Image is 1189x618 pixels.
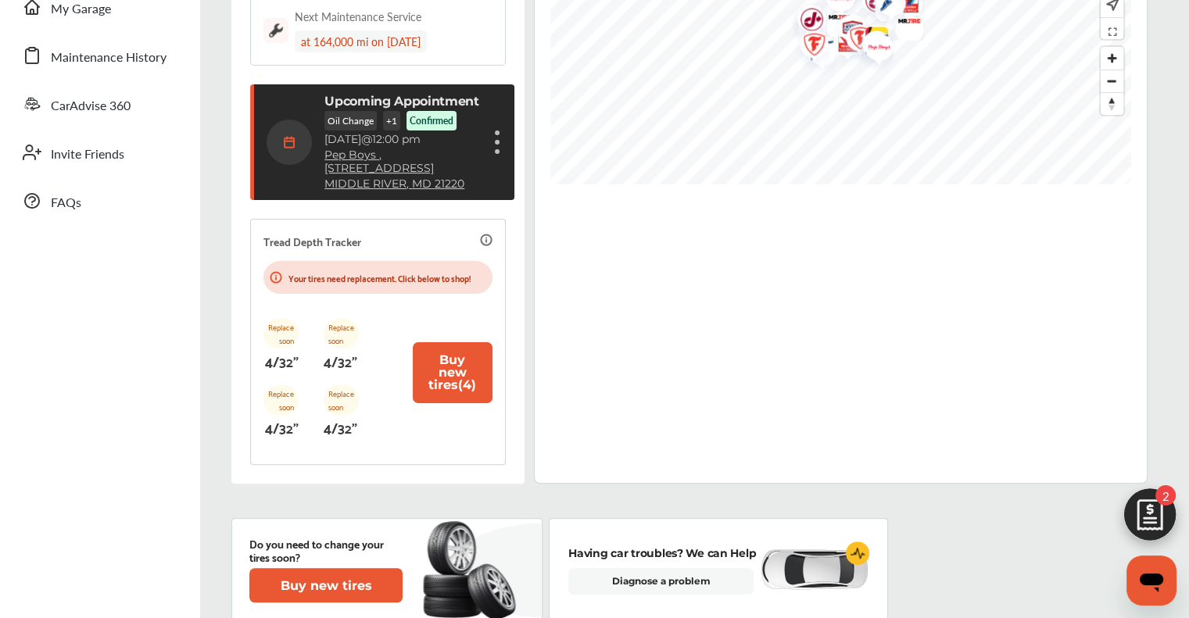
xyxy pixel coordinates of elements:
img: logo-firestone.png [834,16,876,66]
img: logo-pepboys.png [853,26,894,75]
p: Replace soon [263,385,299,415]
p: 4/32" [265,348,299,373]
p: Oil Change [324,111,377,130]
p: Having car troubles? We can Help [568,545,756,562]
img: logo-goodyear.png [851,23,892,70]
span: CarAdvise 360 [51,96,131,116]
iframe: Button to launch messaging window [1126,555,1176,605]
p: Do you need to change your tires soon? [249,537,403,563]
div: Map marker [834,16,873,66]
div: Map marker [851,23,890,70]
img: cardiogram-logo.18e20815.svg [846,541,869,565]
div: Map marker [826,6,865,55]
div: Map marker [883,8,922,41]
p: Replace soon [324,319,359,348]
p: Confirmed [410,114,453,127]
span: [DATE] [324,132,361,146]
span: FAQs [51,193,81,213]
div: at 164,000 mi on [DATE] [295,30,427,52]
a: FAQs [14,180,184,221]
img: logo-jiffylube.png [851,23,892,72]
p: + 1 [383,111,400,130]
button: Reset bearing to north [1101,92,1123,115]
a: MIDDLE RIVER, MD 21220 [324,177,464,191]
button: Buy new tires [249,568,403,602]
span: Reset bearing to north [1101,93,1123,115]
a: Buy new tires [249,568,406,602]
img: logo-firestone.png [788,23,829,72]
a: Invite Friends [14,132,184,173]
img: diagnose-vehicle.c84bcb0a.svg [759,548,868,591]
button: Buy new tires(4) [413,342,492,403]
img: logo-mrtire.png [883,8,925,41]
span: 12:00 pm [372,132,421,146]
img: calendar-icon.35d1de04.svg [267,120,312,165]
div: Map marker [853,26,892,75]
span: @ [361,132,372,146]
img: maintenance_logo [263,18,288,43]
a: Maintenance History [14,35,184,76]
span: 2 [1155,485,1176,505]
p: 4/32" [324,415,357,439]
img: logo-aamco.png [826,6,868,55]
img: logo-meineke.png [851,16,892,66]
span: Maintenance History [51,48,167,68]
img: edit-cartIcon.11d11f9a.svg [1112,481,1187,556]
p: 4/32" [265,415,299,439]
div: Map marker [851,16,890,66]
div: Next Maintenance Service [295,9,421,24]
p: 4/32" [324,348,357,373]
a: CarAdvise 360 [14,84,184,124]
span: Invite Friends [51,145,124,165]
p: Replace soon [324,385,359,415]
p: Tread Depth Tracker [263,232,361,250]
a: Diagnose a problem [568,568,754,595]
button: Zoom out [1101,70,1123,92]
p: Your tires need replacement. Click below to shop! [288,270,471,285]
button: Zoom in [1101,47,1123,70]
div: Map marker [796,30,835,76]
p: Upcoming Appointment [324,94,479,109]
div: Map marker [851,23,890,72]
a: Pep Boys ,[STREET_ADDRESS] [324,148,480,175]
div: Map marker [788,23,827,72]
p: Replace soon [263,319,299,348]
